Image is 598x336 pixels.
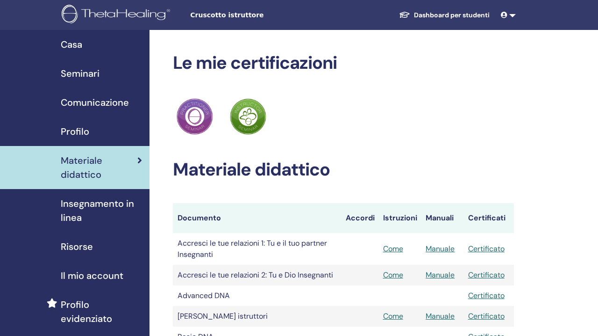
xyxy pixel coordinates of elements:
span: Materiale didattico [61,153,137,182]
h2: Materiale didattico [173,159,514,181]
a: Come [383,270,403,280]
a: Come [383,244,403,254]
td: Accresci le tue relazioni 2: Tu e Dio Insegnanti [173,265,341,285]
td: Advanced DNA [173,285,341,306]
a: Manuale [426,311,455,321]
a: Dashboard per studenti [392,7,497,24]
a: Manuale [426,270,455,280]
span: Insegnamento in linea [61,197,142,225]
span: Profilo [61,124,89,139]
th: Certificati [463,203,514,233]
th: Manuali [421,203,463,233]
a: Certificato [468,270,505,280]
img: graduation-cap-white.svg [399,11,410,19]
span: Il mio account [61,269,123,283]
td: [PERSON_NAME] istruttori [173,306,341,327]
img: Practitioner [230,98,266,135]
h2: Le mie certificazioni [173,52,514,74]
th: Documento [173,203,341,233]
span: Profilo evidenziato [61,298,142,326]
th: Accordi [341,203,378,233]
img: Practitioner [177,98,213,135]
a: Certificato [468,244,505,254]
a: Come [383,311,403,321]
td: Accresci le tue relazioni 1: Tu e il tuo partner Insegnanti [173,233,341,265]
a: Manuale [426,244,455,254]
a: Certificato [468,311,505,321]
span: Casa [61,37,82,51]
span: Seminari [61,66,100,80]
img: logo.png [62,5,173,26]
span: Cruscotto istruttore [190,10,330,20]
a: Certificato [468,291,505,300]
th: Istruzioni [378,203,421,233]
span: Comunicazione [61,95,129,110]
span: Risorse [61,240,93,254]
